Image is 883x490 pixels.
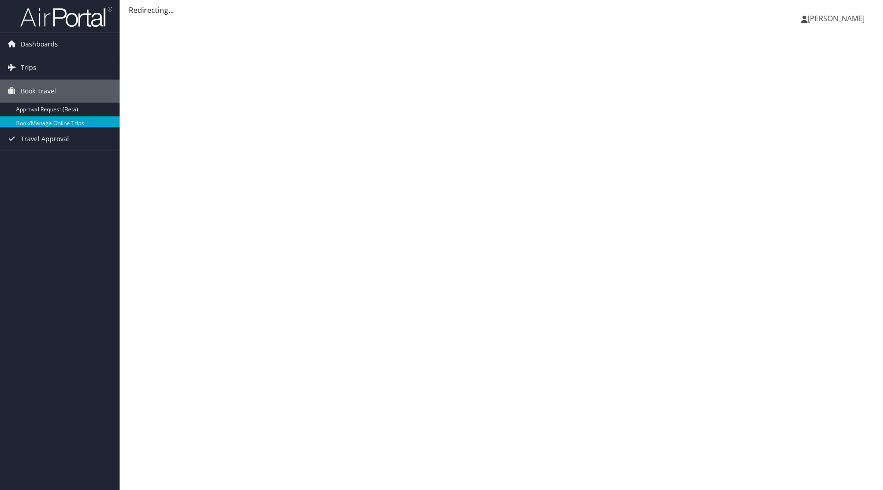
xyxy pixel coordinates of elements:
[801,5,874,32] a: [PERSON_NAME]
[129,5,874,16] div: Redirecting...
[20,6,112,28] img: airportal-logo.png
[21,80,56,103] span: Book Travel
[808,13,865,23] span: [PERSON_NAME]
[21,33,58,56] span: Dashboards
[21,127,69,150] span: Travel Approval
[21,56,36,79] span: Trips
